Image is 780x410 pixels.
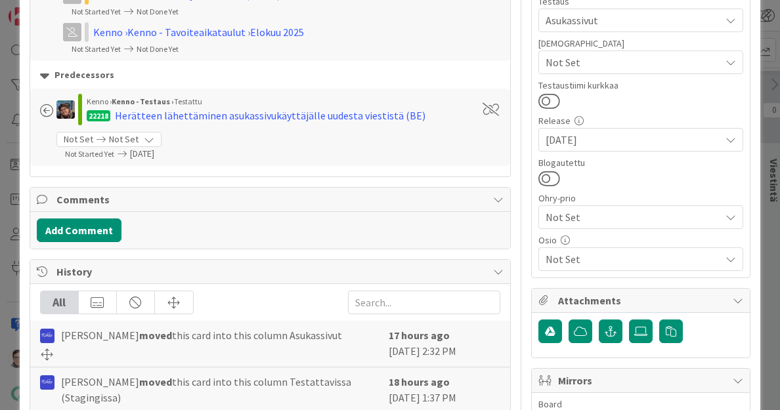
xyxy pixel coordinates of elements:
span: [PERSON_NAME] this card into this column Testattavissa (Stagingissa) [61,374,383,405]
span: Not Set [64,133,93,146]
span: History [56,264,487,279]
div: Ohry-prio [538,194,743,203]
img: RS [40,329,54,343]
span: Not Done Yet [137,44,179,54]
span: Asukassivut [546,12,720,28]
input: Search... [348,291,500,314]
div: Testaustiimi kurkkaa [538,81,743,90]
span: Not Set [546,251,720,267]
span: Not Started Yet [65,149,114,159]
span: Board [538,400,562,409]
div: 22218 [87,110,110,121]
span: Attachments [558,293,726,308]
div: Herätteen lähettäminen asukassivukäyttäjälle uudesta viestistä (BE) [115,108,425,123]
div: Kenno › Kenno - Tavoiteaikataulut › Elokuu 2025 [93,24,435,40]
img: PP [56,100,75,119]
b: 18 hours ago [389,375,450,388]
div: Release [538,116,743,125]
span: Not Started Yet [72,44,121,54]
div: All [41,291,79,314]
b: moved [139,329,172,342]
span: Not Done Yet [137,7,179,16]
span: Not Set [546,54,720,70]
div: [DATE] 2:32 PM [389,327,500,360]
span: Testattu [174,96,202,106]
div: [DEMOGRAPHIC_DATA] [538,39,743,48]
div: Osio [538,236,743,245]
div: Blogautettu [538,158,743,167]
span: Comments [56,192,487,207]
span: Kenno › [87,96,112,106]
b: 17 hours ago [389,329,450,342]
span: Not Started Yet [72,7,121,16]
img: RS [40,375,54,390]
span: Not Set [546,208,714,226]
div: Predecessors [40,68,501,83]
button: Add Comment [37,218,121,242]
span: [DATE] [130,147,188,161]
span: Mirrors [558,373,726,388]
span: Not Set [109,133,139,146]
span: [PERSON_NAME] this card into this column Asukassivut [61,327,342,343]
span: [DATE] [546,132,720,148]
b: Kenno - Testaus › [112,96,174,106]
b: moved [139,375,172,388]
